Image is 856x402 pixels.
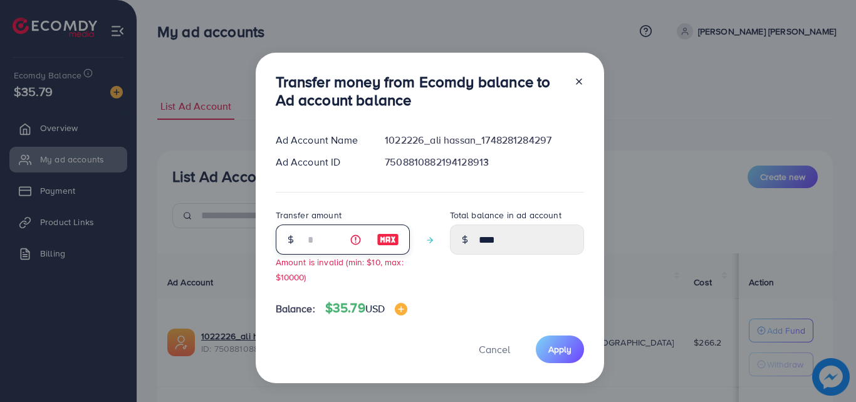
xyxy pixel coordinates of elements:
[536,336,584,362] button: Apply
[548,343,572,356] span: Apply
[365,302,385,315] span: USD
[276,209,342,221] label: Transfer amount
[266,155,375,169] div: Ad Account ID
[276,256,404,282] small: Amount is invalid (min: $10, max: $10000)
[276,302,315,316] span: Balance:
[276,73,564,109] h3: Transfer money from Ecomdy balance to Ad account balance
[375,155,593,169] div: 7508810882194128913
[479,342,510,356] span: Cancel
[375,133,593,147] div: 1022226_ali hassan_1748281284297
[266,133,375,147] div: Ad Account Name
[325,300,407,316] h4: $35.79
[463,336,526,362] button: Cancel
[377,232,399,247] img: image
[395,303,407,315] img: image
[450,209,561,221] label: Total balance in ad account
